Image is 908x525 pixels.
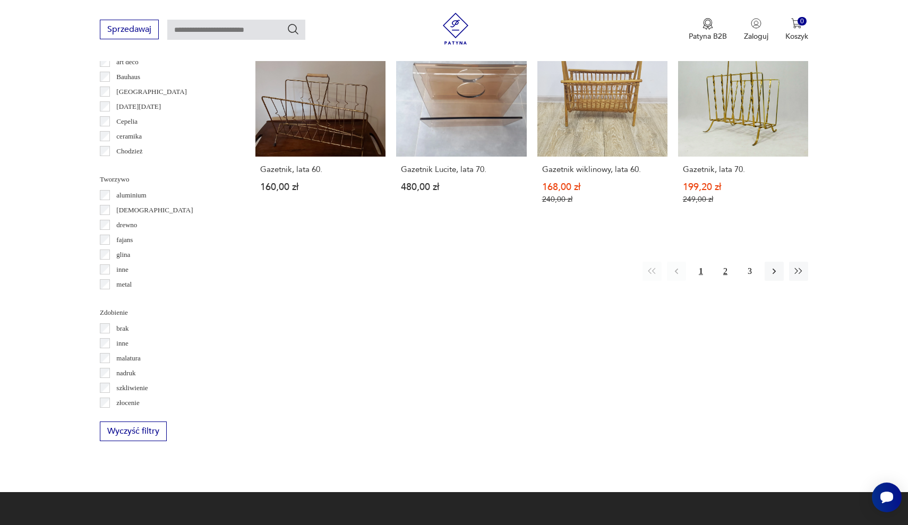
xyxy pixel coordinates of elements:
[683,183,803,192] p: 199,20 zł
[100,421,167,441] button: Wyczyść filtry
[396,27,526,225] a: Gazetnik Lucite, lata 70.Gazetnik Lucite, lata 70.480,00 zł
[798,17,807,26] div: 0
[260,165,381,174] h3: Gazetnik, lata 60.
[116,116,138,127] p: Cepelia
[691,262,710,281] button: 1
[678,27,808,225] a: SaleGazetnik, lata 70.Gazetnik, lata 70.199,20 zł249,00 zł
[401,183,521,192] p: 480,00 zł
[116,219,137,231] p: drewno
[791,18,802,29] img: Ikona koszyka
[116,397,139,409] p: złocenie
[116,145,142,157] p: Chodzież
[116,204,193,216] p: [DEMOGRAPHIC_DATA]
[116,131,142,142] p: ceramika
[440,13,472,45] img: Patyna - sklep z meblami i dekoracjami vintage
[716,262,735,281] button: 2
[537,27,667,225] a: SaleGazetnik wiklinowy, lata 60.Gazetnik wiklinowy, lata 60.168,00 zł240,00 zł
[785,31,808,41] p: Koszyk
[116,367,135,379] p: nadruk
[116,190,146,201] p: aluminium
[116,71,140,83] p: Bauhaus
[260,183,381,192] p: 160,00 zł
[116,323,129,334] p: brak
[751,18,761,29] img: Ikonka użytkownika
[116,56,139,68] p: art deco
[116,160,142,172] p: Ćmielów
[116,101,161,113] p: [DATE][DATE]
[100,174,230,185] p: Tworzywo
[116,352,140,364] p: malatura
[872,483,902,512] iframe: Smartsupp widget button
[689,31,727,41] p: Patyna B2B
[542,165,663,174] h3: Gazetnik wiklinowy, lata 60.
[116,249,130,261] p: glina
[255,27,386,225] a: Gazetnik, lata 60.Gazetnik, lata 60.160,00 zł
[100,307,230,319] p: Zdobienie
[683,165,803,174] h3: Gazetnik, lata 70.
[744,31,768,41] p: Zaloguj
[542,195,663,204] p: 240,00 zł
[116,279,132,290] p: metal
[689,18,727,41] a: Ikona medaluPatyna B2B
[785,18,808,41] button: 0Koszyk
[116,264,128,276] p: inne
[740,262,759,281] button: 3
[744,18,768,41] button: Zaloguj
[689,18,727,41] button: Patyna B2B
[116,294,135,305] p: plastik
[703,18,713,30] img: Ikona medalu
[116,338,128,349] p: inne
[116,86,187,98] p: [GEOGRAPHIC_DATA]
[100,27,159,34] a: Sprzedawaj
[287,23,299,36] button: Szukaj
[542,183,663,192] p: 168,00 zł
[116,234,133,246] p: fajans
[100,20,159,39] button: Sprzedawaj
[116,382,148,394] p: szkliwienie
[401,165,521,174] h3: Gazetnik Lucite, lata 70.
[683,195,803,204] p: 249,00 zł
